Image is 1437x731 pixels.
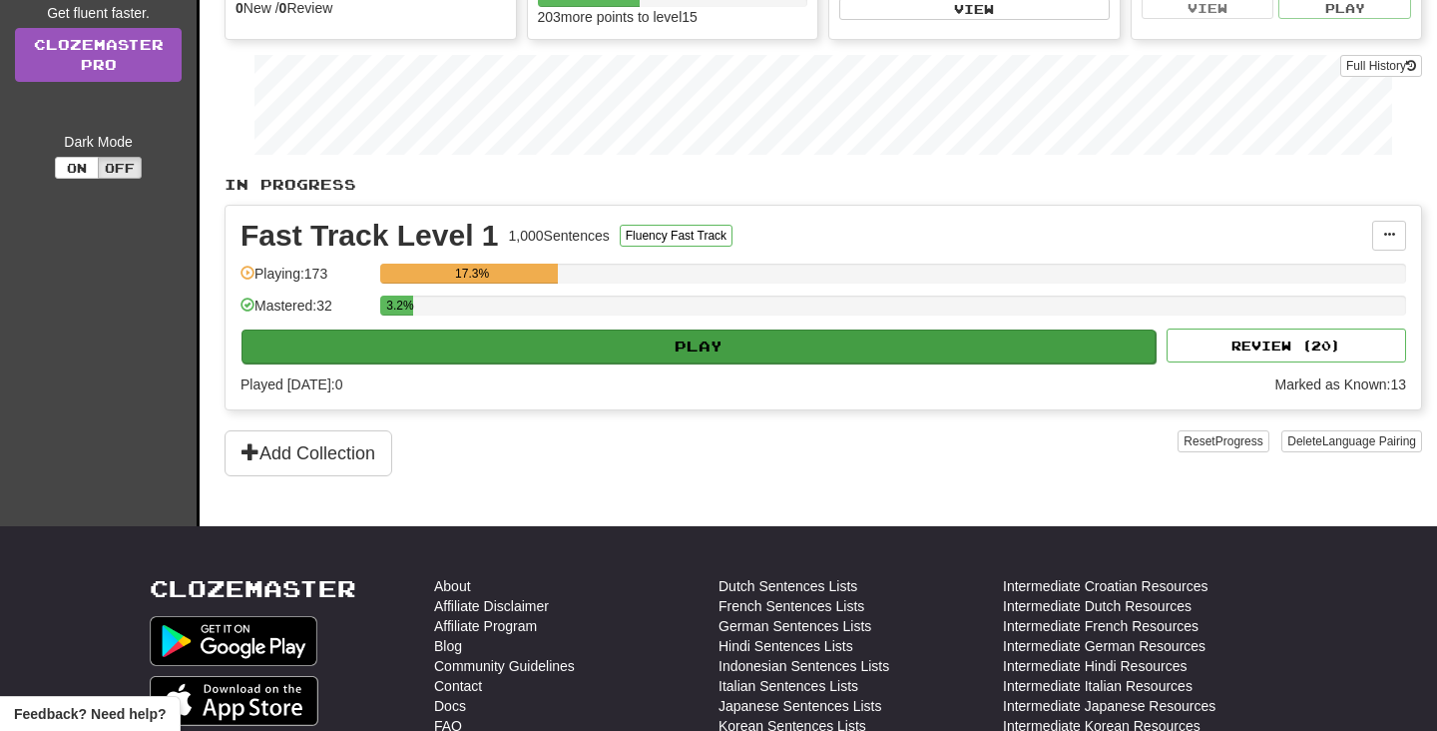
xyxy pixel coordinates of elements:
[15,3,182,23] div: Get fluent faster.
[15,28,182,82] a: ClozemasterPro
[718,636,853,656] a: Hindi Sentences Lists
[718,676,858,696] a: Italian Sentences Lists
[718,596,864,616] a: French Sentences Lists
[386,264,558,284] div: 17.3%
[1215,434,1263,448] span: Progress
[55,157,99,179] button: On
[620,225,732,247] button: Fluency Fast Track
[150,576,356,601] a: Clozemaster
[1003,696,1215,716] a: Intermediate Japanese Resources
[718,616,871,636] a: German Sentences Lists
[1274,374,1406,394] div: Marked as Known: 13
[1003,676,1193,696] a: Intermediate Italian Resources
[1003,656,1187,676] a: Intermediate Hindi Resources
[15,132,182,152] div: Dark Mode
[1003,576,1207,596] a: Intermediate Croatian Resources
[434,676,482,696] a: Contact
[1003,636,1205,656] a: Intermediate German Resources
[98,157,142,179] button: Off
[434,596,549,616] a: Affiliate Disclaimer
[241,330,1156,364] button: Play
[718,696,881,716] a: Japanese Sentences Lists
[718,656,889,676] a: Indonesian Sentences Lists
[434,576,471,596] a: About
[509,226,610,246] div: 1,000 Sentences
[718,576,857,596] a: Dutch Sentences Lists
[1322,434,1416,448] span: Language Pairing
[1167,329,1406,363] button: Review (20)
[434,616,537,636] a: Affiliate Program
[1003,616,1198,636] a: Intermediate French Resources
[240,296,370,329] div: Mastered: 32
[1003,596,1192,616] a: Intermediate Dutch Resources
[225,175,1422,195] p: In Progress
[150,676,318,726] img: Get it on App Store
[240,221,499,251] div: Fast Track Level 1
[1178,430,1268,452] button: ResetProgress
[1340,55,1422,77] button: Full History
[225,430,392,476] button: Add Collection
[386,296,413,316] div: 3.2%
[240,376,342,392] span: Played [DATE]: 0
[434,696,466,716] a: Docs
[1281,430,1422,452] button: DeleteLanguage Pairing
[240,264,370,297] div: Playing: 173
[150,616,317,666] img: Get it on Google Play
[14,704,166,724] span: Open feedback widget
[434,656,575,676] a: Community Guidelines
[538,7,808,27] div: 203 more points to level 15
[434,636,462,656] a: Blog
